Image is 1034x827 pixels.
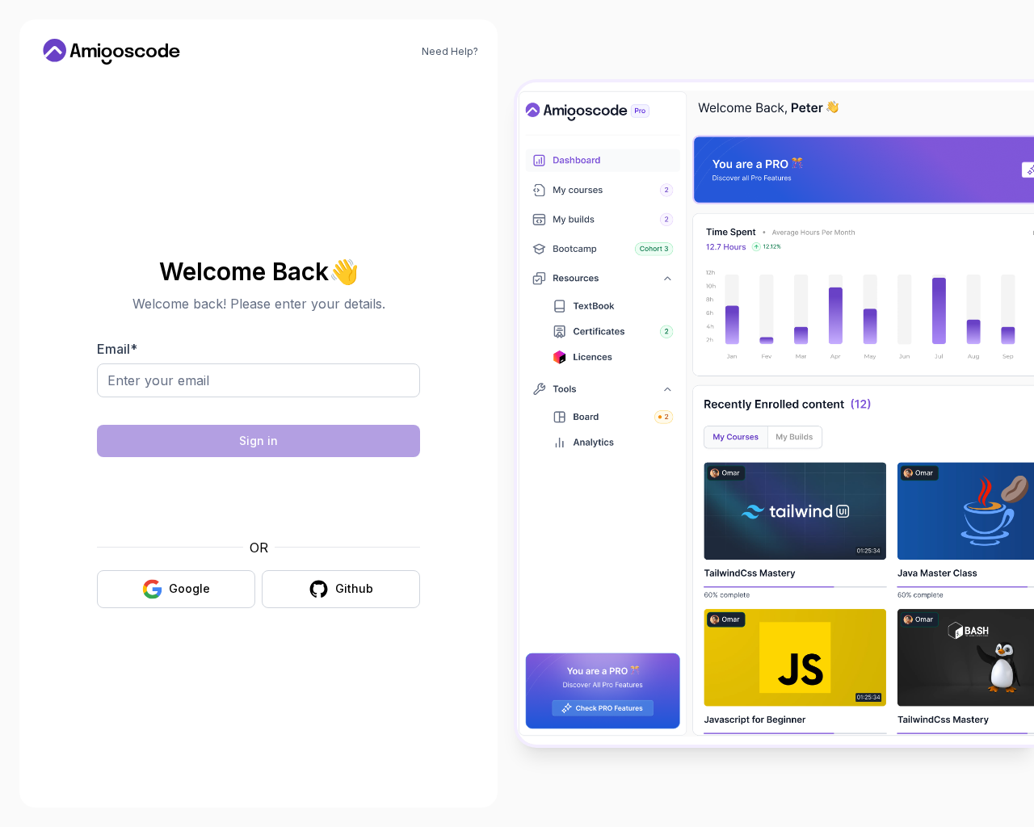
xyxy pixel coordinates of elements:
[97,570,255,608] button: Google
[328,258,359,284] span: 👋
[97,363,420,397] input: Enter your email
[239,433,278,449] div: Sign in
[137,467,380,528] iframe: Widget containing checkbox for hCaptcha security challenge
[97,258,420,284] h2: Welcome Back
[97,294,420,313] p: Welcome back! Please enter your details.
[422,45,478,58] a: Need Help?
[250,538,268,557] p: OR
[39,39,184,65] a: Home link
[97,341,137,357] label: Email *
[517,82,1034,744] img: Amigoscode Dashboard
[169,581,210,597] div: Google
[335,581,373,597] div: Github
[97,425,420,457] button: Sign in
[262,570,420,608] button: Github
